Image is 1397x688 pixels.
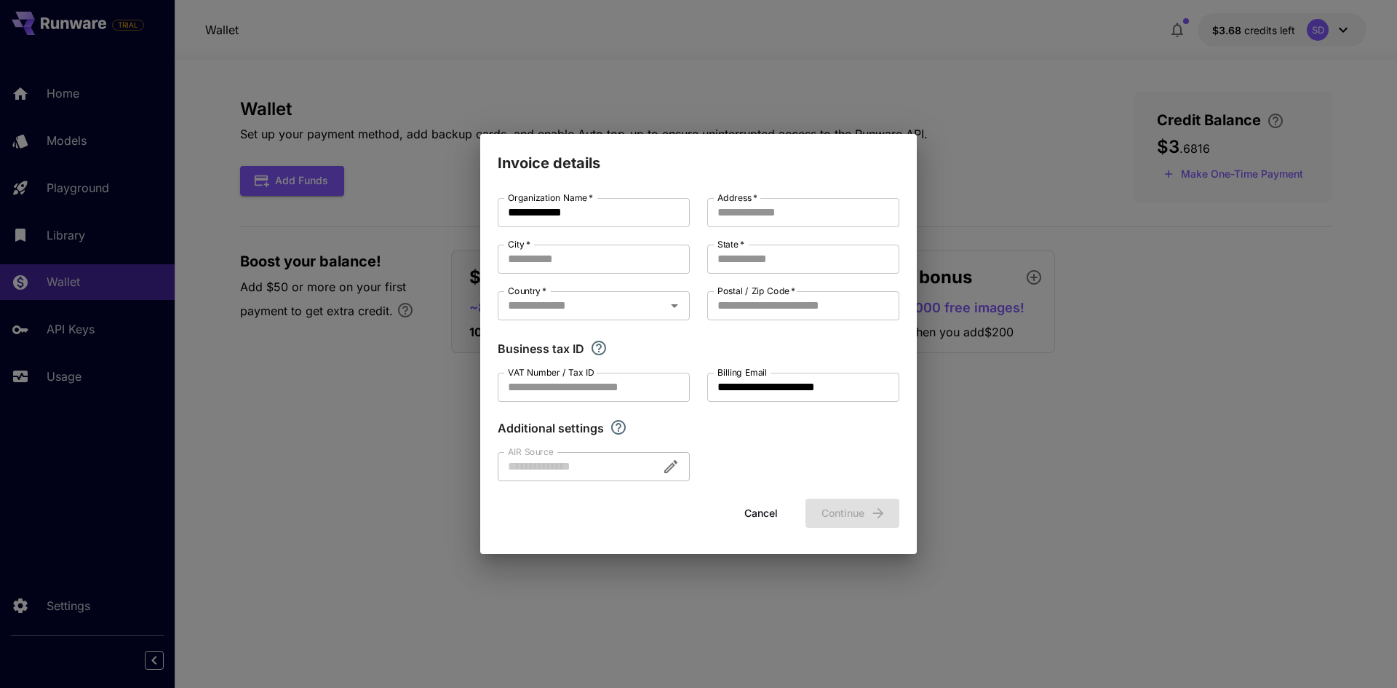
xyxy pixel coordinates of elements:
h2: Invoice details [480,134,917,175]
svg: Explore additional customization settings [610,419,627,436]
label: AIR Source [508,446,553,458]
label: Country [508,285,546,297]
label: Postal / Zip Code [717,285,795,297]
svg: If you are a business tax registrant, please enter your business tax ID here. [590,339,608,357]
label: Address [717,191,757,204]
button: Cancel [728,499,794,529]
label: VAT Number / Tax ID [508,366,594,379]
p: Additional settings [498,419,604,437]
label: City [508,238,530,250]
label: Billing Email [717,366,767,379]
p: Business tax ID [498,340,584,357]
button: Open [664,296,685,316]
label: State [717,238,744,250]
label: Organization Name [508,191,593,204]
